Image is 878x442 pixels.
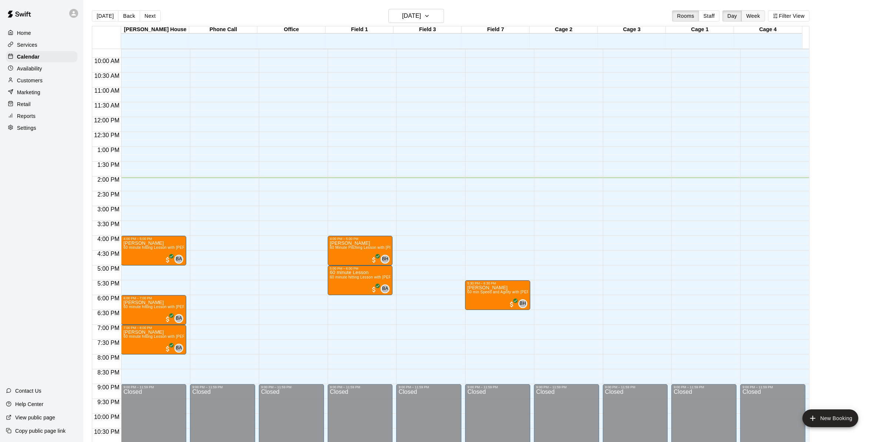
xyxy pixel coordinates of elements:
[15,387,41,395] p: Contact Us
[467,385,528,389] div: 9:00 PM – 11:59 PM
[370,286,378,293] span: All customers have paid
[536,385,597,389] div: 9:00 PM – 11:59 PM
[174,314,183,323] div: Bryan Anderson
[96,177,121,183] span: 2:00 PM
[17,53,40,60] p: Calendar
[17,77,43,84] p: Customers
[123,296,184,300] div: 6:00 PM – 7:00 PM
[123,237,184,241] div: 4:00 PM – 5:00 PM
[96,265,121,272] span: 5:00 PM
[96,295,121,301] span: 6:00 PM
[381,255,390,264] div: Bailey Hodges
[330,267,391,270] div: 5:00 PM – 6:00 PM
[96,236,121,242] span: 4:00 PM
[388,9,444,23] button: [DATE]
[672,10,699,22] button: Rooms
[177,314,183,323] span: Bryan Anderson
[164,256,171,264] span: All customers have paid
[96,221,121,227] span: 3:30 PM
[6,39,77,50] a: Services
[530,26,598,33] div: Cage 2
[96,369,121,376] span: 8:30 PM
[467,290,552,294] span: 60 min Speed and Agility with [PERSON_NAME]
[330,275,414,279] span: 60 minute hitting Lesson with [PERSON_NAME]
[6,63,77,74] div: Availability
[257,26,326,33] div: Office
[96,251,121,257] span: 4:30 PM
[465,280,530,310] div: 5:30 PM – 6:30 PM: 60 min Speed and Agility with Bailey Hodges
[328,236,393,265] div: 4:00 PM – 5:00 PM: Jack Hinks
[381,284,390,293] div: Bryan Anderson
[174,344,183,353] div: Bryan Anderson
[521,299,527,308] span: Bailey Hodges
[508,301,515,308] span: All customers have paid
[666,26,734,33] div: Cage 1
[96,325,121,331] span: 7:00 PM
[92,10,118,22] button: [DATE]
[96,399,121,405] span: 9:30 PM
[96,384,121,390] span: 9:00 PM
[96,340,121,346] span: 7:30 PM
[96,191,121,198] span: 2:30 PM
[741,10,765,22] button: Week
[326,26,394,33] div: Field 1
[6,75,77,86] a: Customers
[734,26,802,33] div: Cage 4
[123,305,208,309] span: 60 minute hitting Lesson with [PERSON_NAME]
[6,51,77,62] a: Calendar
[123,385,184,389] div: 9:00 PM – 11:59 PM
[121,295,186,325] div: 6:00 PM – 7:00 PM: Billy Saunders
[382,255,388,263] span: BH
[93,73,121,79] span: 10:30 AM
[467,281,528,285] div: 5:30 PM – 6:30 PM
[17,124,36,132] p: Settings
[17,100,31,108] p: Retail
[17,41,37,49] p: Services
[17,112,36,120] p: Reports
[96,354,121,361] span: 8:00 PM
[742,385,803,389] div: 9:00 PM – 11:59 PM
[768,10,809,22] button: Filter View
[192,385,253,389] div: 9:00 PM – 11:59 PM
[370,256,378,264] span: All customers have paid
[6,87,77,98] a: Marketing
[96,147,121,153] span: 1:00 PM
[6,122,77,133] div: Settings
[261,385,322,389] div: 9:00 PM – 11:59 PM
[93,58,121,64] span: 10:00 AM
[92,117,121,123] span: 12:00 PM
[330,385,391,389] div: 9:00 PM – 11:59 PM
[384,284,390,293] span: Bryan Anderson
[123,326,184,330] div: 7:00 PM – 8:00 PM
[605,385,666,389] div: 9:00 PM – 11:59 PM
[140,10,160,22] button: Next
[189,26,257,33] div: Phone Call
[176,255,182,263] span: BA
[398,385,459,389] div: 9:00 PM – 11:59 PM
[382,285,388,293] span: BA
[164,316,171,323] span: All customers have paid
[174,255,183,264] div: Bryan Anderson
[164,345,171,353] span: All customers have paid
[121,26,189,33] div: [PERSON_NAME] House
[17,65,42,72] p: Availability
[123,334,208,339] span: 60 minute hitting Lesson with [PERSON_NAME]
[6,99,77,110] a: Retail
[92,414,121,420] span: 10:00 PM
[6,110,77,122] a: Reports
[328,265,393,295] div: 5:00 PM – 6:00 PM: 60 minute Lesson
[462,26,530,33] div: Field 7
[802,409,858,427] button: add
[96,280,121,287] span: 5:30 PM
[17,29,31,37] p: Home
[93,102,121,109] span: 11:30 AM
[176,315,182,322] span: BA
[177,255,183,264] span: Bryan Anderson
[520,300,526,307] span: BH
[402,11,421,21] h6: [DATE]
[123,245,208,250] span: 60 minute hitting Lesson with [PERSON_NAME]
[96,206,121,212] span: 3:00 PM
